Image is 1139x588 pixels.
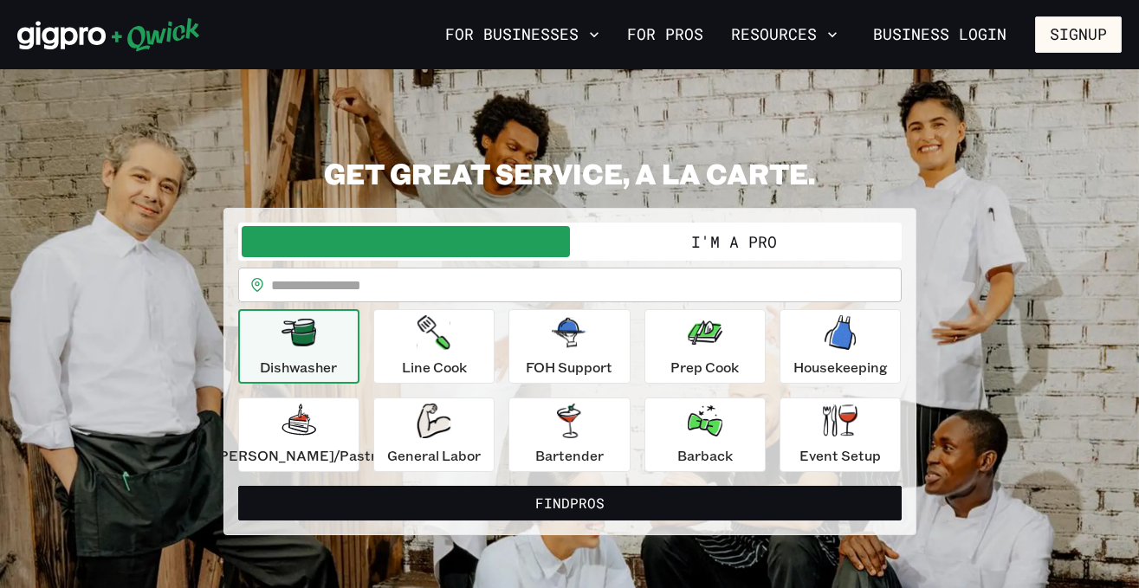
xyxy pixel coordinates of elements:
[238,486,902,520] button: FindPros
[677,445,733,466] p: Barback
[570,226,898,257] button: I'm a Pro
[373,309,495,384] button: Line Cook
[620,20,710,49] a: For Pros
[260,357,337,378] p: Dishwasher
[214,445,384,466] p: [PERSON_NAME]/Pastry
[526,357,612,378] p: FOH Support
[670,357,739,378] p: Prep Cook
[644,397,766,472] button: Barback
[793,357,888,378] p: Housekeeping
[238,309,359,384] button: Dishwasher
[644,309,766,384] button: Prep Cook
[535,445,604,466] p: Bartender
[858,16,1021,53] a: Business Login
[223,156,916,191] h2: GET GREAT SERVICE, A LA CARTE.
[438,20,606,49] button: For Businesses
[242,226,570,257] button: I'm a Business
[402,357,467,378] p: Line Cook
[1035,16,1122,53] button: Signup
[799,445,881,466] p: Event Setup
[508,309,630,384] button: FOH Support
[387,445,481,466] p: General Labor
[724,20,845,49] button: Resources
[238,397,359,472] button: [PERSON_NAME]/Pastry
[780,397,901,472] button: Event Setup
[780,309,901,384] button: Housekeeping
[508,397,630,472] button: Bartender
[373,397,495,472] button: General Labor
